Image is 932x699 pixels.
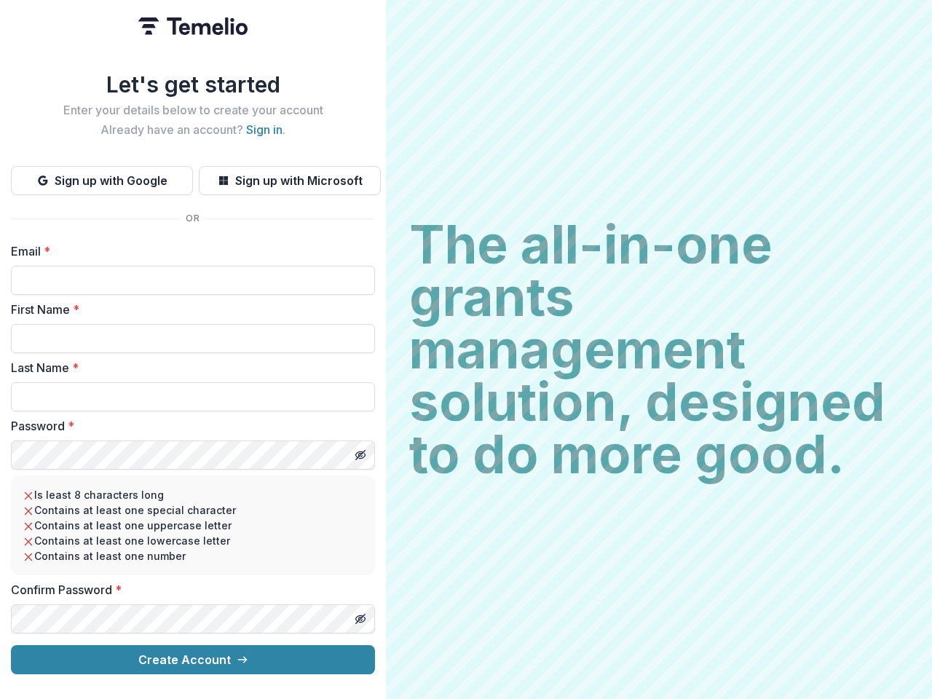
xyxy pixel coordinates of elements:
[11,242,366,260] label: Email
[246,122,283,137] a: Sign in
[349,443,372,467] button: Toggle password visibility
[23,548,363,564] li: Contains at least one number
[11,417,366,435] label: Password
[349,607,372,631] button: Toggle password visibility
[11,359,366,376] label: Last Name
[11,123,375,137] h2: Already have an account? .
[23,533,363,548] li: Contains at least one lowercase letter
[138,17,248,35] img: Temelio
[11,103,375,117] h2: Enter your details below to create your account
[11,301,366,318] label: First Name
[199,166,381,195] button: Sign up with Microsoft
[11,645,375,674] button: Create Account
[23,518,363,533] li: Contains at least one uppercase letter
[11,581,366,599] label: Confirm Password
[11,166,193,195] button: Sign up with Google
[23,487,363,502] li: Is least 8 characters long
[23,502,363,518] li: Contains at least one special character
[11,71,375,98] h1: Let's get started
